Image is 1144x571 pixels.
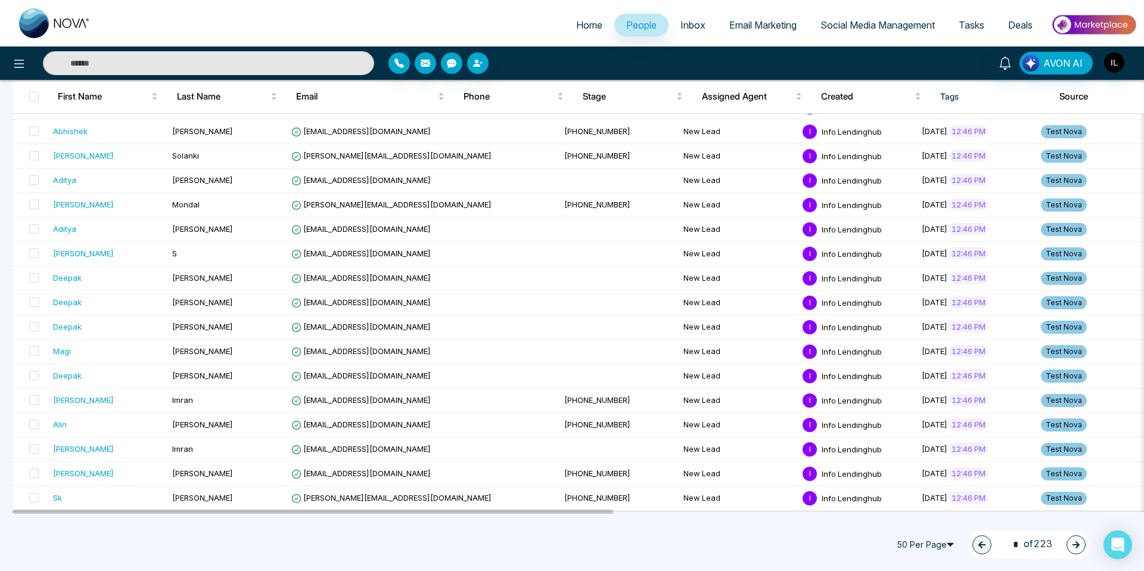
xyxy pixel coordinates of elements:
[573,80,692,113] th: Stage
[291,371,431,380] span: [EMAIL_ADDRESS][DOMAIN_NAME]
[291,395,431,405] span: [EMAIL_ADDRESS][DOMAIN_NAME]
[803,149,817,163] span: I
[822,371,882,380] span: Info Lendinghub
[822,224,882,234] span: Info Lendinghub
[821,89,912,104] span: Created
[949,394,988,406] span: 12:46 PM
[803,418,817,432] span: I
[996,14,1044,36] a: Deals
[949,272,988,284] span: 12:46 PM
[291,151,492,160] span: [PERSON_NAME][EMAIL_ADDRESS][DOMAIN_NAME]
[167,80,287,113] th: Last Name
[803,125,817,139] span: I
[291,249,431,258] span: [EMAIL_ADDRESS][DOMAIN_NAME]
[291,444,431,454] span: [EMAIL_ADDRESS][DOMAIN_NAME]
[53,125,88,137] div: Abhishek
[53,150,114,162] div: [PERSON_NAME]
[1041,394,1087,407] span: Test Nova
[922,444,947,454] span: [DATE]
[922,395,947,405] span: [DATE]
[1008,19,1033,31] span: Deals
[53,418,67,430] div: Alin
[172,151,199,160] span: Solanki
[564,200,630,209] span: [PHONE_NUMBER]
[679,315,798,340] td: New Lead
[679,193,798,218] td: New Lead
[803,222,817,237] span: I
[53,223,76,235] div: Aditya
[949,321,988,333] span: 12:46 PM
[1041,247,1087,260] span: Test Nova
[53,467,114,479] div: [PERSON_NAME]
[809,14,947,36] a: Social Media Management
[822,126,882,136] span: Info Lendinghub
[53,443,114,455] div: [PERSON_NAME]
[822,468,882,478] span: Info Lendinghub
[287,80,454,113] th: Email
[564,395,630,405] span: [PHONE_NUMBER]
[1041,321,1087,334] span: Test Nova
[53,394,114,406] div: [PERSON_NAME]
[172,126,233,136] span: [PERSON_NAME]
[679,120,798,144] td: New Lead
[1104,52,1124,73] img: User Avatar
[822,297,882,307] span: Info Lendinghub
[949,223,988,235] span: 12:46 PM
[53,492,62,504] div: Sk
[1041,296,1087,309] span: Test Nova
[803,198,817,212] span: I
[679,340,798,364] td: New Lead
[803,296,817,310] span: I
[922,420,947,429] span: [DATE]
[1041,125,1087,138] span: Test Nova
[1041,467,1087,480] span: Test Nova
[172,468,233,478] span: [PERSON_NAME]
[679,462,798,486] td: New Lead
[702,89,793,104] span: Assigned Agent
[822,175,882,185] span: Info Lendinghub
[931,80,1050,113] th: Tags
[679,266,798,291] td: New Lead
[922,493,947,502] span: [DATE]
[291,420,431,429] span: [EMAIL_ADDRESS][DOMAIN_NAME]
[922,200,947,209] span: [DATE]
[822,493,882,502] span: Info Lendinghub
[172,297,233,307] span: [PERSON_NAME]
[291,322,431,331] span: [EMAIL_ADDRESS][DOMAIN_NAME]
[679,364,798,389] td: New Lead
[291,346,431,356] span: [EMAIL_ADDRESS][DOMAIN_NAME]
[1041,492,1087,505] span: Test Nova
[1043,56,1083,70] span: AVON AI
[564,151,630,160] span: [PHONE_NUMBER]
[172,444,193,454] span: Imran
[53,198,114,210] div: [PERSON_NAME]
[626,19,657,31] span: People
[679,291,798,315] td: New Lead
[53,247,114,259] div: [PERSON_NAME]
[177,89,268,104] span: Last Name
[949,370,988,381] span: 12:46 PM
[53,321,82,333] div: Deepak
[583,89,674,104] span: Stage
[822,200,882,209] span: Info Lendinghub
[922,297,947,307] span: [DATE]
[291,297,431,307] span: [EMAIL_ADDRESS][DOMAIN_NAME]
[922,224,947,234] span: [DATE]
[803,271,817,285] span: I
[679,486,798,511] td: New Lead
[679,242,798,266] td: New Lead
[949,492,988,504] span: 12:46 PM
[803,369,817,383] span: I
[922,468,947,478] span: [DATE]
[1041,223,1087,236] span: Test Nova
[820,19,935,31] span: Social Media Management
[291,224,431,234] span: [EMAIL_ADDRESS][DOMAIN_NAME]
[959,19,984,31] span: Tasks
[803,393,817,408] span: I
[53,272,82,284] div: Deepak
[822,420,882,429] span: Info Lendinghub
[803,491,817,505] span: I
[1041,345,1087,358] span: Test Nova
[922,151,947,160] span: [DATE]
[564,126,630,136] span: [PHONE_NUMBER]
